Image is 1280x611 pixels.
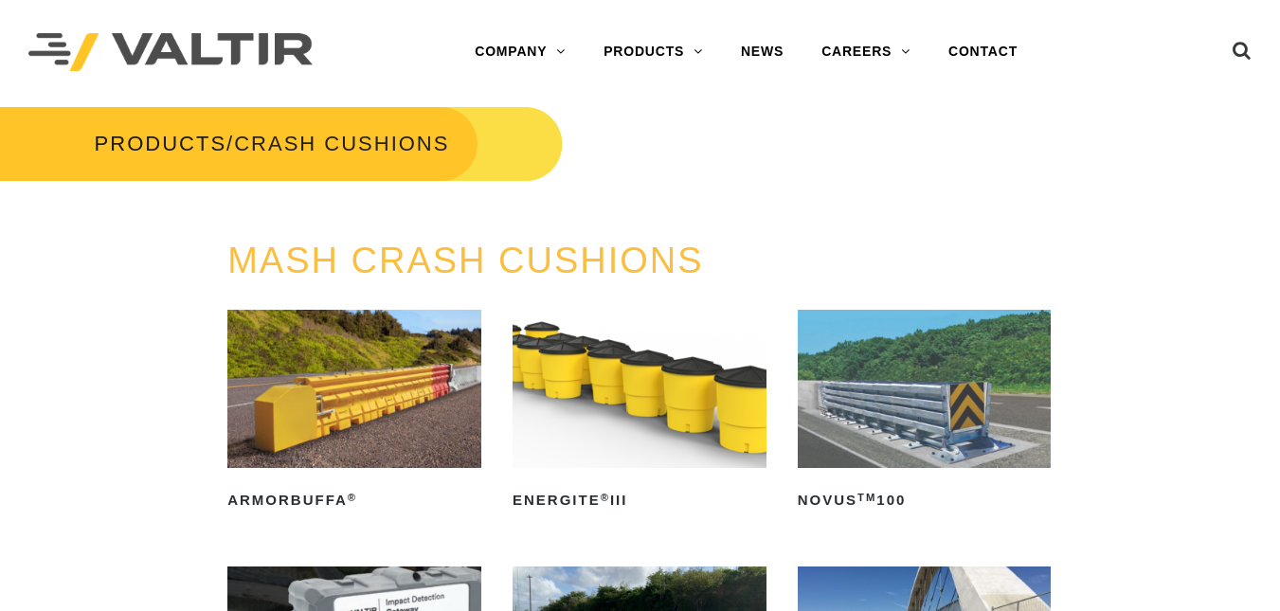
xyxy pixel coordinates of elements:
[227,241,704,280] a: MASH CRASH CUSHIONS
[227,310,481,515] a: ArmorBuffa®
[798,310,1052,515] a: NOVUSTM100
[585,33,722,71] a: PRODUCTS
[798,485,1052,515] h2: NOVUS 100
[513,485,766,515] h2: ENERGITE III
[28,33,313,72] img: Valtir
[722,33,802,71] a: NEWS
[601,492,610,503] sup: ®
[802,33,929,71] a: CAREERS
[348,492,357,503] sup: ®
[234,132,449,155] span: CRASH CUSHIONS
[227,485,481,515] h2: ArmorBuffa
[857,492,876,503] sup: TM
[929,33,1037,71] a: CONTACT
[95,132,226,155] a: PRODUCTS
[513,310,766,515] a: ENERGITE®III
[456,33,585,71] a: COMPANY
